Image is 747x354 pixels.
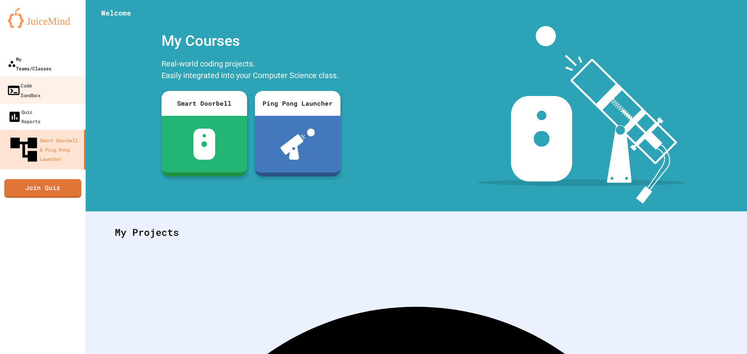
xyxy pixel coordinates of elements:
div: Real-world coding projects. Easily integrated into your Computer Science class. [158,56,344,85]
img: logo-orange.svg [8,8,78,28]
div: My Teams/Classes [8,54,51,73]
a: Join Quiz [4,179,81,198]
img: ppl-with-ball.png [281,129,315,160]
div: My Courses [158,26,344,56]
img: sdb-white.svg [193,129,216,160]
div: Smart Doorbell & Ping Pong Launcher [8,134,81,166]
div: Ping Pong Launcher [255,91,340,116]
div: Code Sandbox [7,80,40,99]
div: Smart Doorbell [161,91,247,116]
img: banner-image-my-projects.png [477,26,686,204]
div: My Projects [107,217,726,248]
div: Quiz Reports [8,107,40,126]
